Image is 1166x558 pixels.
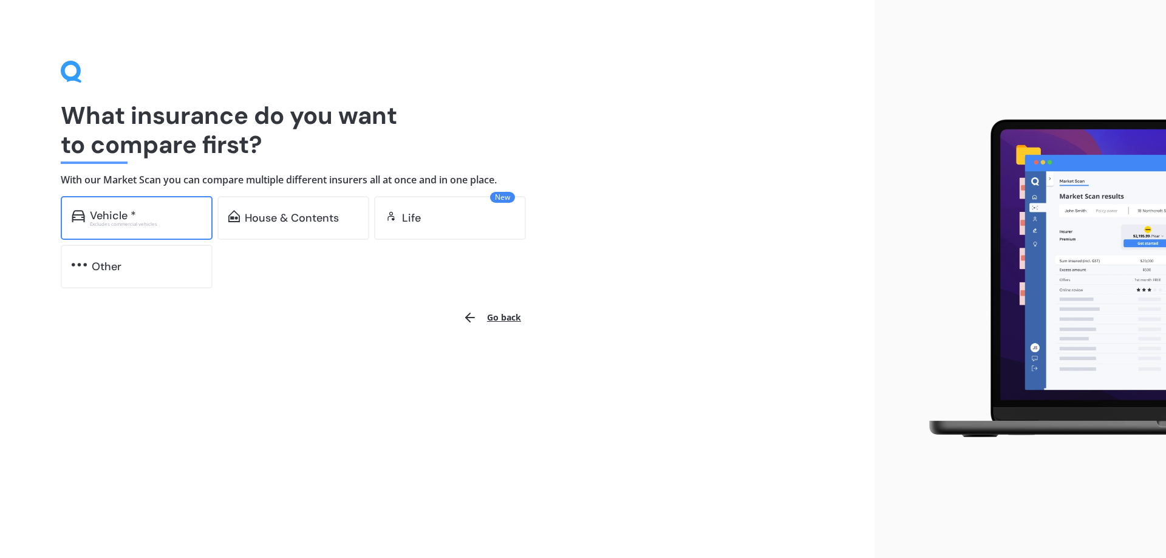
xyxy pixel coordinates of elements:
[72,259,87,271] img: other.81dba5aafe580aa69f38.svg
[385,210,397,222] img: life.f720d6a2d7cdcd3ad642.svg
[61,174,814,186] h4: With our Market Scan you can compare multiple different insurers all at once and in one place.
[61,101,814,159] h1: What insurance do you want to compare first?
[92,260,121,273] div: Other
[228,210,240,222] img: home-and-contents.b802091223b8502ef2dd.svg
[90,222,202,226] div: Excludes commercial vehicles
[90,209,136,222] div: Vehicle *
[245,212,339,224] div: House & Contents
[490,192,515,203] span: New
[455,303,528,332] button: Go back
[912,112,1166,446] img: laptop.webp
[72,210,85,222] img: car.f15378c7a67c060ca3f3.svg
[402,212,421,224] div: Life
